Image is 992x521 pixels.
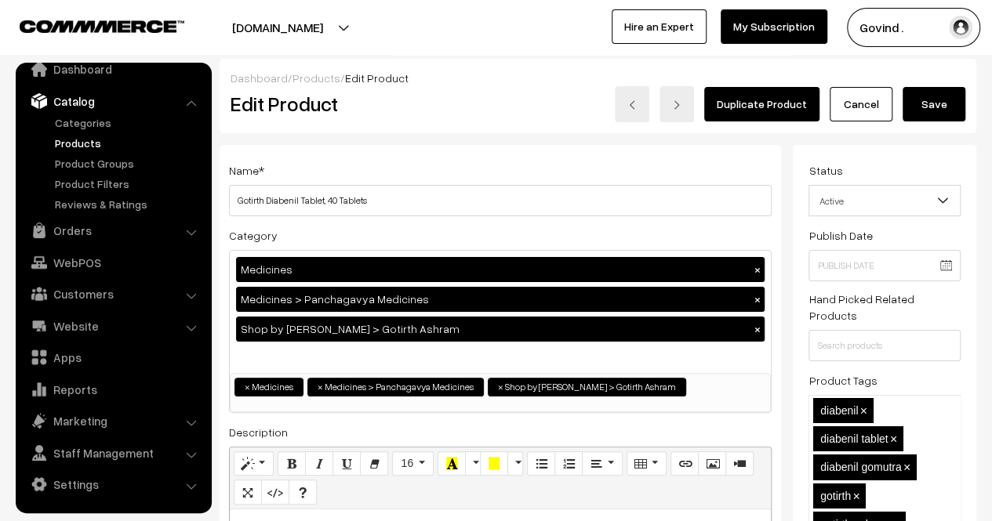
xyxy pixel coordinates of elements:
[20,87,206,115] a: Catalog
[231,70,965,86] div: / /
[750,262,764,277] button: ×
[20,20,184,32] img: COMMMERCE
[808,185,961,216] span: Active
[820,404,858,417] span: diabenil
[627,100,637,110] img: left-arrow.png
[808,291,961,324] label: Hand Picked Related Products
[627,451,667,476] button: Table
[289,479,317,505] button: Help
[236,257,765,282] div: Medicines
[51,196,206,212] a: Reviews & Ratings
[278,451,306,476] button: Bold (CTRL+B)
[20,407,206,435] a: Marketing
[808,330,961,361] input: Search products
[20,216,206,244] a: Orders
[721,9,827,44] a: My Subscription
[234,451,274,476] button: Style
[229,185,772,216] input: Name
[860,404,867,418] span: ×
[392,451,434,476] button: Font Size
[332,451,361,476] button: Underline (CTRL+U)
[261,479,289,505] button: Code View
[229,424,288,440] label: Description
[480,451,508,476] button: Background Color
[698,451,726,476] button: Picture
[231,71,288,85] a: Dashboard
[401,457,413,469] span: 16
[293,71,340,85] a: Products
[808,372,877,389] label: Product Tags
[438,451,466,476] button: Recent Color
[750,292,764,306] button: ×
[820,490,851,502] span: gotirth
[51,175,206,192] a: Product Filters
[20,375,206,403] a: Reports
[507,451,523,476] button: More Color
[820,432,888,445] span: diabenil tablet
[236,317,765,342] div: Shop by [PERSON_NAME] > Gotirth Ashram
[808,227,872,244] label: Publish Date
[903,461,910,474] span: ×
[234,479,262,505] button: Full Screen
[820,461,902,473] span: diabenil gomutra
[229,162,264,179] label: Name
[20,312,206,340] a: Website
[847,8,980,47] button: Govind .
[704,87,819,121] a: Duplicate Product
[20,439,206,467] a: Staff Management
[20,280,206,308] a: Customers
[808,250,961,281] input: Publish Date
[305,451,333,476] button: Italic (CTRL+I)
[465,451,481,476] button: More Color
[582,451,622,476] button: Paragraph
[808,162,842,179] label: Status
[488,378,686,396] li: Shop by Gaushala > Gotirth Ashram
[750,322,764,336] button: ×
[231,92,523,116] h2: Edit Product
[307,378,484,396] li: Medicines > Panchagavya Medicines
[809,187,960,215] span: Active
[830,87,892,121] a: Cancel
[725,451,754,476] button: Video
[20,343,206,371] a: Apps
[20,470,206,498] a: Settings
[20,16,157,34] a: COMMMERCE
[890,432,897,446] span: ×
[612,9,707,44] a: Hire an Expert
[852,490,859,503] span: ×
[949,16,972,39] img: user
[51,135,206,151] a: Products
[360,451,388,476] button: Remove Font Style (CTRL+\)
[51,114,206,131] a: Categories
[20,248,206,277] a: WebPOS
[345,71,409,85] span: Edit Product
[527,451,555,476] button: Unordered list (CTRL+SHIFT+NUM7)
[498,380,503,394] span: ×
[318,380,323,394] span: ×
[903,87,965,121] button: Save
[670,451,699,476] button: Link (CTRL+K)
[672,100,681,110] img: right-arrow.png
[554,451,583,476] button: Ordered list (CTRL+SHIFT+NUM8)
[51,155,206,172] a: Product Groups
[177,8,378,47] button: [DOMAIN_NAME]
[236,287,765,312] div: Medicines > Panchagavya Medicines
[20,55,206,83] a: Dashboard
[234,378,303,396] li: Medicines
[245,380,250,394] span: ×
